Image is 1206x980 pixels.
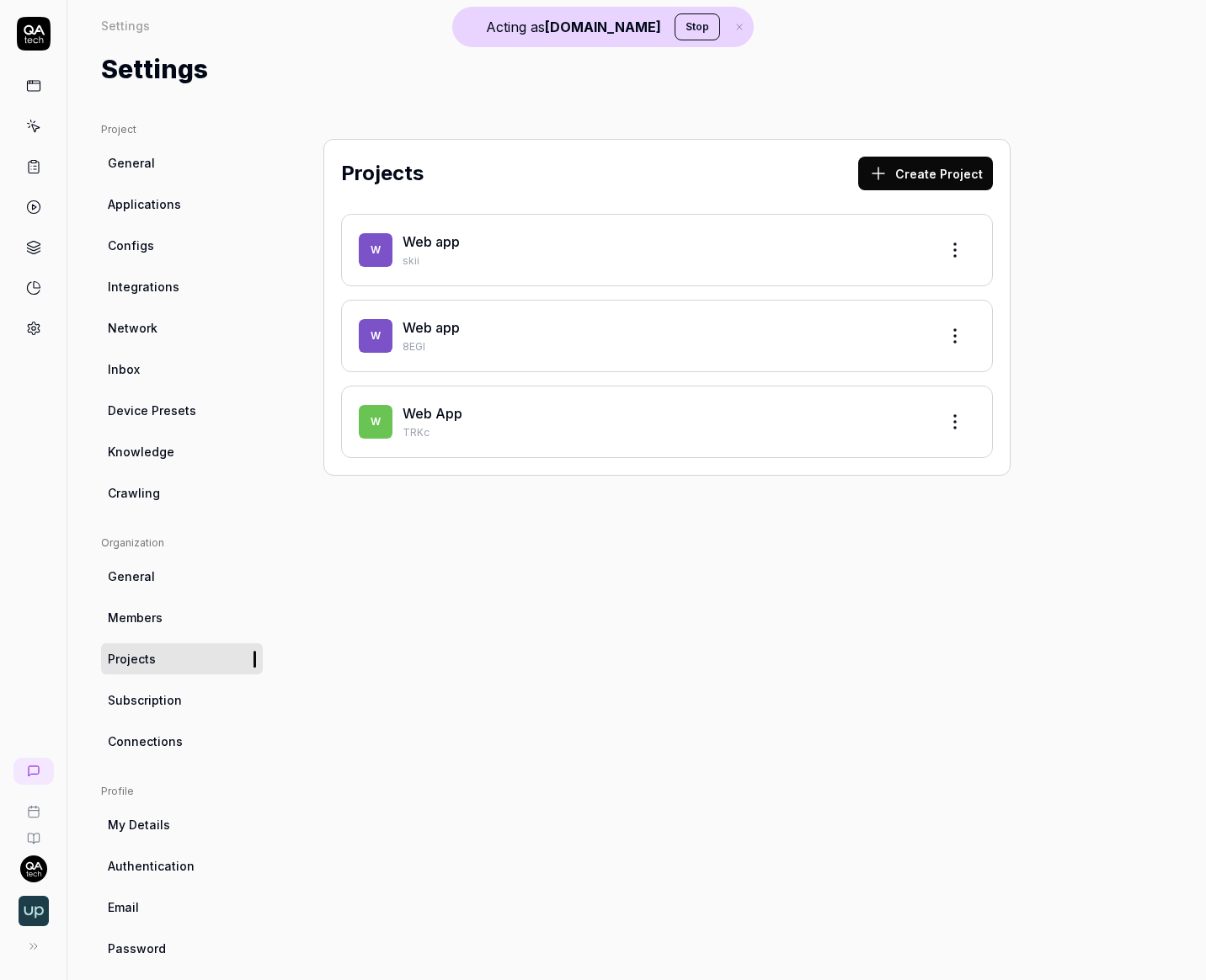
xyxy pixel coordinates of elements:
[101,561,263,592] a: General
[101,230,263,261] a: Configs
[101,602,263,633] a: Members
[19,896,49,926] img: Upsales Logo
[13,758,54,785] a: New conversation
[101,477,263,509] a: Crawling
[20,855,47,882] img: 7ccf6c19-61ad-4a6c-8811-018b02a1b829.jpg
[7,882,60,929] button: Upsales Logo
[359,233,392,267] span: W
[359,405,392,439] span: W
[7,791,60,818] a: Book a call with us
[101,17,150,34] div: Settings
[101,643,263,674] a: Projects
[403,319,460,336] a: Web app
[108,898,139,916] span: Email
[108,816,170,834] span: My Details
[101,312,263,344] a: Network
[101,809,263,840] a: My Details
[101,354,263,385] a: Inbox
[101,684,263,716] a: Subscription
[101,784,263,799] div: Profile
[101,850,263,881] a: Authentication
[101,147,263,178] a: General
[858,157,993,190] button: Create Project
[403,233,460,250] a: Web app
[101,122,263,137] div: Project
[403,425,925,440] p: TRKc
[108,567,155,585] span: General
[101,395,263,426] a: Device Presets
[108,732,183,750] span: Connections
[7,818,60,845] a: Documentation
[101,436,263,467] a: Knowledge
[108,940,166,957] span: Password
[101,51,208,88] h1: Settings
[675,13,720,40] button: Stop
[108,484,160,502] span: Crawling
[359,319,392,353] span: W
[101,726,263,757] a: Connections
[108,691,182,709] span: Subscription
[101,535,263,551] div: Organization
[101,189,263,220] a: Applications
[108,857,195,875] span: Authentication
[108,609,163,626] span: Members
[108,278,179,296] span: Integrations
[108,443,174,461] span: Knowledge
[108,154,155,172] span: General
[108,237,154,254] span: Configs
[403,253,925,269] p: skii
[403,405,462,422] a: Web App
[108,360,140,378] span: Inbox
[101,892,263,923] a: Email
[341,158,424,189] h2: Projects
[108,650,156,668] span: Projects
[101,933,263,964] a: Password
[108,319,157,337] span: Network
[101,271,263,302] a: Integrations
[108,402,196,419] span: Device Presets
[108,195,181,213] span: Applications
[403,339,925,354] p: 8EGl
